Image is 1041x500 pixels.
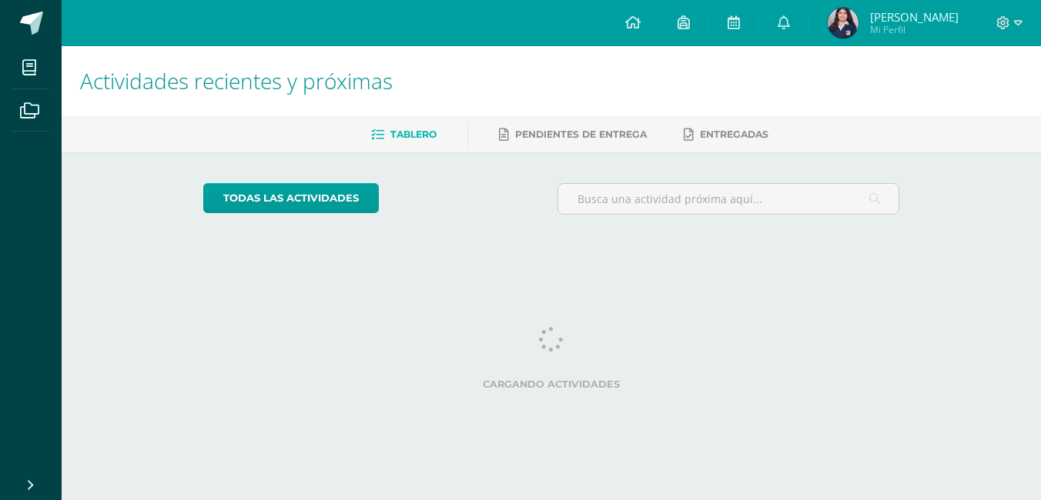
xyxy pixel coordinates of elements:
[80,66,393,95] span: Actividades recientes y próximas
[371,122,437,147] a: Tablero
[390,128,437,140] span: Tablero
[700,128,768,140] span: Entregadas
[515,128,647,140] span: Pendientes de entrega
[203,378,900,390] label: Cargando actividades
[870,9,959,25] span: [PERSON_NAME]
[203,183,379,213] a: todas las Actividades
[499,122,647,147] a: Pendientes de entrega
[870,23,959,36] span: Mi Perfil
[558,184,899,214] input: Busca una actividad próxima aquí...
[828,8,859,38] img: 8405d55dbd776ab21418b983d8463663.png
[684,122,768,147] a: Entregadas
